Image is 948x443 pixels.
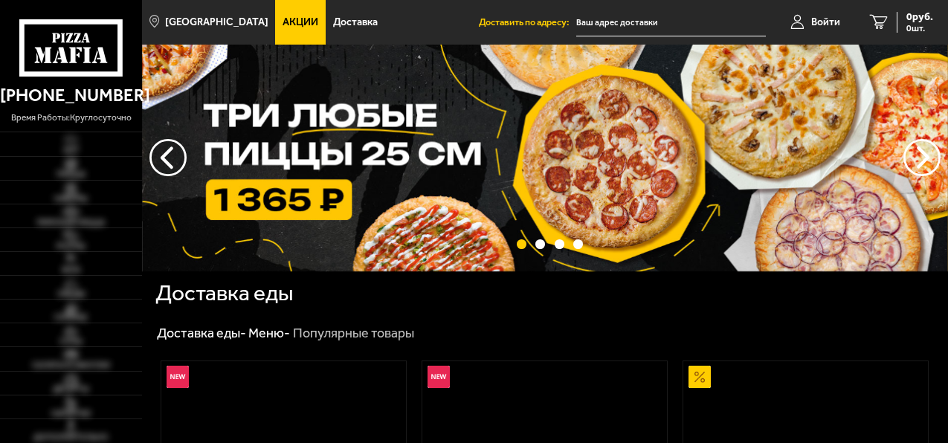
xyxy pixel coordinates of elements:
[167,366,189,388] img: Новинка
[428,366,450,388] img: Новинка
[517,239,526,249] button: точки переключения
[293,325,414,342] div: Популярные товары
[155,282,293,305] h1: Доставка еды
[906,24,933,33] span: 0 шт.
[811,17,840,28] span: Войти
[479,18,576,28] span: Доставить по адресу:
[555,239,564,249] button: точки переключения
[248,325,290,341] a: Меню-
[333,17,378,28] span: Доставка
[165,17,268,28] span: [GEOGRAPHIC_DATA]
[576,9,766,36] input: Ваш адрес доставки
[689,366,711,388] img: Акционный
[149,139,187,176] button: следующий
[906,12,933,22] span: 0 руб.
[573,239,583,249] button: точки переключения
[157,325,246,341] a: Доставка еды-
[903,139,941,176] button: предыдущий
[283,17,318,28] span: Акции
[535,239,545,249] button: точки переключения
